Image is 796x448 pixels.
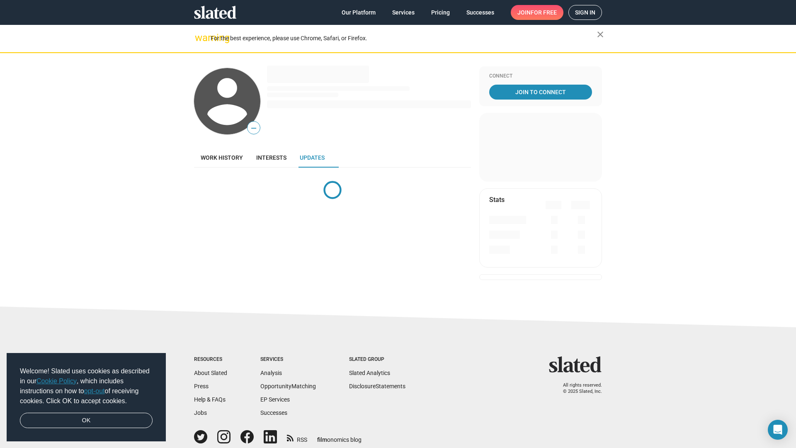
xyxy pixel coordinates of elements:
[511,5,563,20] a: Joinfor free
[260,356,316,363] div: Services
[260,370,282,376] a: Analysis
[84,387,105,394] a: opt-out
[768,420,788,440] div: Open Intercom Messenger
[342,5,376,20] span: Our Platform
[431,5,450,20] span: Pricing
[260,383,316,390] a: OpportunityMatching
[568,5,602,20] a: Sign in
[194,383,209,390] a: Press
[466,5,494,20] span: Successes
[201,154,243,161] span: Work history
[349,356,405,363] div: Slated Group
[517,5,557,20] span: Join
[317,436,327,443] span: film
[7,353,166,442] div: cookieconsent
[36,377,77,385] a: Cookie Policy
[349,370,390,376] a: Slated Analytics
[260,396,290,403] a: EP Services
[489,195,505,204] mat-card-title: Stats
[194,409,207,416] a: Jobs
[195,33,205,43] mat-icon: warning
[287,431,307,444] a: RSS
[211,33,597,44] div: For the best experience, please use Chrome, Safari, or Firefox.
[489,73,592,80] div: Connect
[260,409,287,416] a: Successes
[595,29,605,39] mat-icon: close
[194,396,226,403] a: Help & FAQs
[460,5,501,20] a: Successes
[335,5,382,20] a: Our Platform
[20,413,153,429] a: dismiss cookie message
[194,370,227,376] a: About Slated
[554,382,602,394] p: All rights reserved. © 2025 Slated, Inc.
[248,123,260,134] span: —
[392,5,415,20] span: Services
[489,85,592,100] a: Join To Connect
[386,5,421,20] a: Services
[531,5,557,20] span: for free
[425,5,456,20] a: Pricing
[194,148,250,168] a: Work history
[491,85,590,100] span: Join To Connect
[317,429,362,444] a: filmonomics blog
[575,5,595,19] span: Sign in
[194,356,227,363] div: Resources
[293,148,331,168] a: Updates
[250,148,293,168] a: Interests
[349,383,405,390] a: DisclosureStatements
[256,154,286,161] span: Interests
[20,366,153,406] span: Welcome! Slated uses cookies as described in our , which includes instructions on how to of recei...
[300,154,325,161] span: Updates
